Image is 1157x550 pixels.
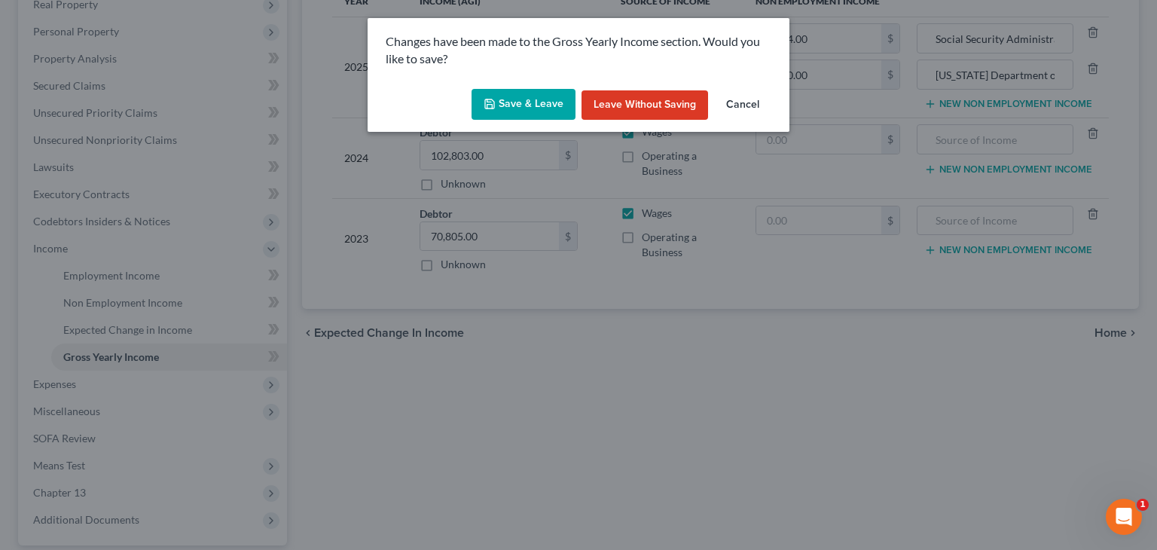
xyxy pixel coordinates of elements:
button: Save & Leave [472,89,575,121]
button: Leave without Saving [582,90,708,121]
button: Cancel [714,90,771,121]
iframe: Intercom live chat [1106,499,1142,535]
p: Changes have been made to the Gross Yearly Income section. Would you like to save? [386,33,771,68]
span: 1 [1137,499,1149,511]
